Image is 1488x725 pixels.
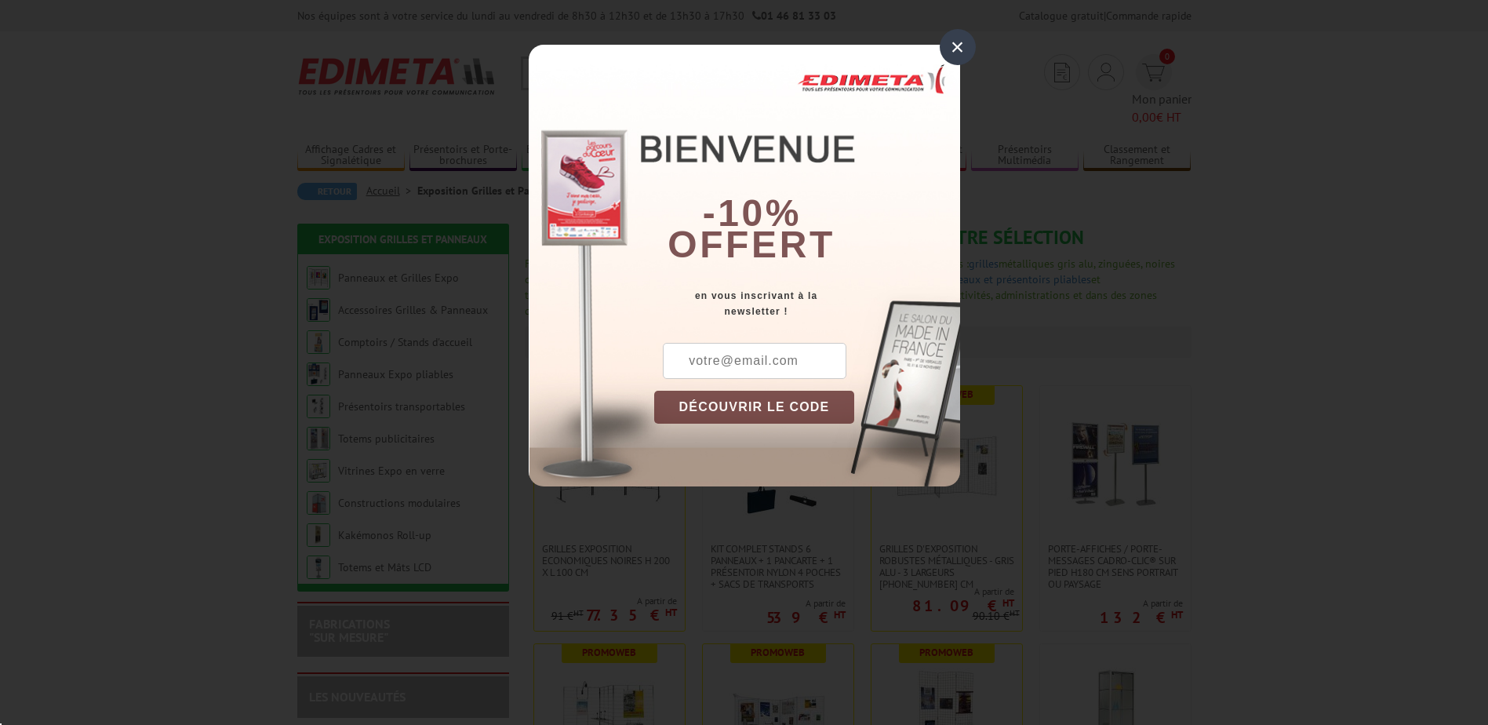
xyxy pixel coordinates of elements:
div: en vous inscrivant à la newsletter ! [654,288,960,319]
font: offert [668,224,835,265]
b: -10% [703,192,802,234]
div: × [940,29,976,65]
input: votre@email.com [663,343,846,379]
button: DÉCOUVRIR LE CODE [654,391,855,424]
